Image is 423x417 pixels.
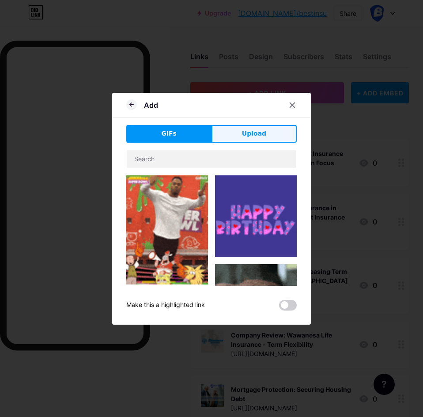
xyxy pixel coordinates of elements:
div: Add [144,100,158,110]
button: Upload [211,125,297,143]
img: Gihpy [126,175,208,284]
img: Gihpy [215,264,297,346]
button: GIFs [126,125,211,143]
div: Make this a highlighted link [126,300,205,311]
span: GIFs [161,129,177,138]
input: Search [127,150,296,168]
img: Gihpy [215,175,297,257]
span: Upload [242,129,266,138]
